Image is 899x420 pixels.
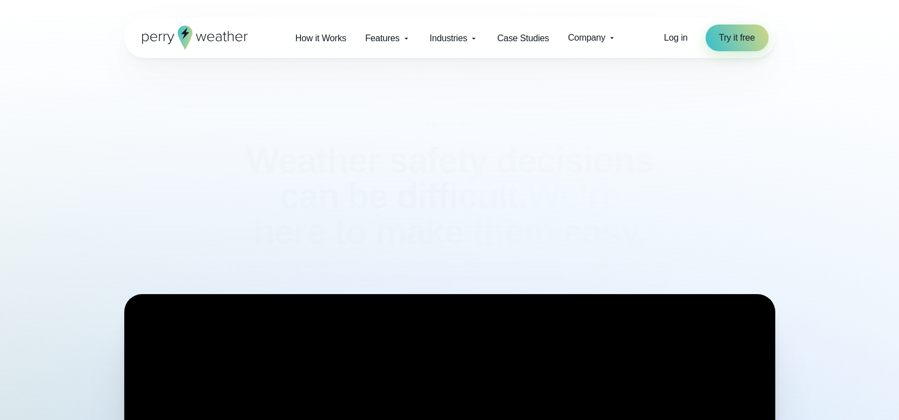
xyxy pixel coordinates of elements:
[488,27,558,50] a: Case Studies
[286,27,356,50] a: How it Works
[295,32,347,45] span: How it Works
[719,31,755,45] span: Try it free
[497,32,549,45] span: Case Studies
[568,31,605,45] span: Company
[706,25,769,51] a: Try it free
[365,32,400,45] span: Features
[664,31,687,45] a: Log in
[430,32,467,45] span: Industries
[664,33,687,42] span: Log in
